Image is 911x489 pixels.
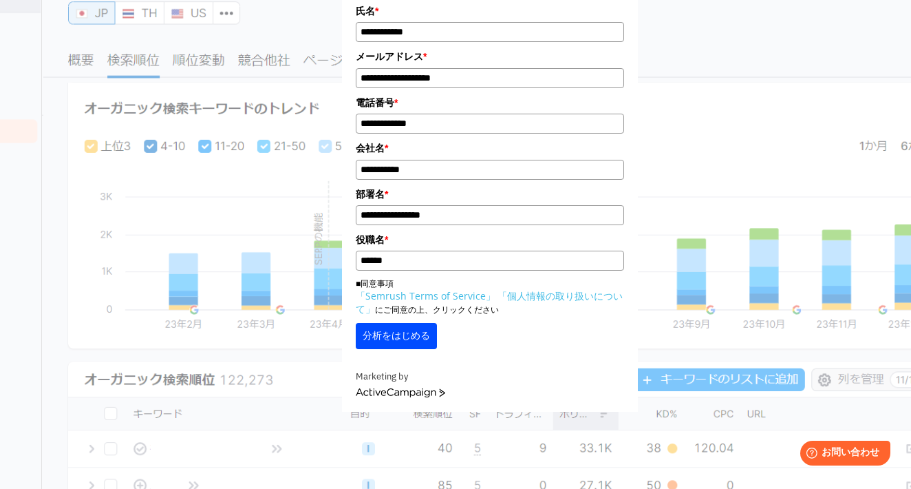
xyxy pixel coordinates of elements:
[356,187,624,202] label: 部署名
[356,278,624,316] p: ■同意事項 にご同意の上、クリックください
[356,289,623,315] a: 「個人情報の取り扱いについて」
[356,232,624,247] label: 役職名
[789,435,896,474] iframe: Help widget launcher
[356,323,437,349] button: 分析をはじめる
[356,289,495,302] a: 「Semrush Terms of Service」
[356,49,624,64] label: メールアドレス
[356,95,624,110] label: 電話番号
[356,370,624,384] div: Marketing by
[356,3,624,19] label: 氏名
[356,141,624,156] label: 会社名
